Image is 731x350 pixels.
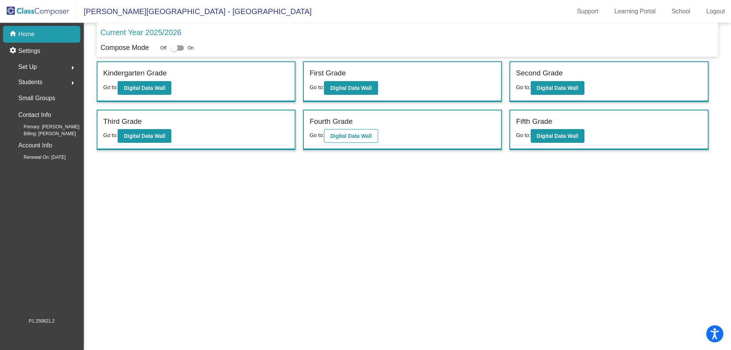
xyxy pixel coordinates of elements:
[516,116,552,127] label: Fifth Grade
[188,45,194,51] span: On
[531,81,584,95] button: Digital Data Wall
[103,68,167,79] label: Kindergarten Grade
[310,116,353,127] label: Fourth Grade
[537,133,578,139] b: Digital Data Wall
[516,132,530,138] span: Go to:
[103,84,118,90] span: Go to:
[324,81,378,95] button: Digital Data Wall
[101,43,149,53] p: Compose Mode
[18,77,42,88] span: Students
[76,5,312,18] span: [PERSON_NAME][GEOGRAPHIC_DATA] - [GEOGRAPHIC_DATA]
[68,63,77,72] mat-icon: arrow_right
[103,132,118,138] span: Go to:
[18,30,35,39] p: Home
[11,130,76,137] span: Billing: [PERSON_NAME]
[118,81,171,95] button: Digital Data Wall
[103,116,142,127] label: Third Grade
[124,133,165,139] b: Digital Data Wall
[68,78,77,88] mat-icon: arrow_right
[531,129,584,143] button: Digital Data Wall
[700,5,731,18] a: Logout
[118,129,171,143] button: Digital Data Wall
[310,84,324,90] span: Go to:
[571,5,605,18] a: Support
[666,5,696,18] a: School
[330,85,372,91] b: Digital Data Wall
[18,46,40,56] p: Settings
[101,27,181,38] p: Current Year 2025/2026
[124,85,165,91] b: Digital Data Wall
[537,85,578,91] b: Digital Data Wall
[516,68,563,79] label: Second Grade
[11,154,65,161] span: Renewal On: [DATE]
[324,129,378,143] button: Digital Data Wall
[11,123,80,130] span: Primary: [PERSON_NAME]
[9,30,18,39] mat-icon: home
[516,84,530,90] span: Go to:
[9,46,18,56] mat-icon: settings
[18,140,52,151] p: Account Info
[160,45,166,51] span: Off
[18,62,37,72] span: Set Up
[18,110,51,120] p: Contact Info
[18,93,55,104] p: Small Groups
[608,5,662,18] a: Learning Portal
[310,132,324,138] span: Go to:
[330,133,372,139] b: Digital Data Wall
[310,68,346,79] label: First Grade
